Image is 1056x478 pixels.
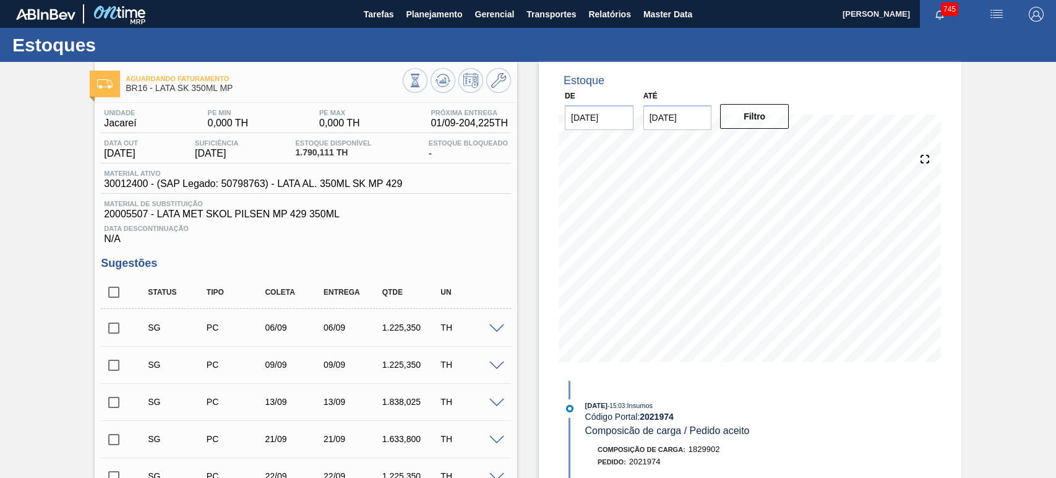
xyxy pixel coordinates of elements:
[437,288,502,297] div: UN
[565,105,633,130] input: dd/mm/yyyy
[295,139,371,147] span: Estoque Disponível
[526,7,576,22] span: Transportes
[204,288,268,297] div: Tipo
[126,75,403,82] span: Aguardando Faturamento
[145,360,209,370] div: Sugestão Criada
[403,68,427,93] button: Visão Geral dos Estoques
[426,139,511,159] div: -
[689,445,720,454] span: 1829902
[364,7,394,22] span: Tarefas
[598,458,626,466] span: Pedido :
[104,225,508,232] span: Data Descontinuação
[145,434,209,444] div: Sugestão Criada
[379,360,444,370] div: 1.225,350
[629,457,661,466] span: 2021974
[320,323,385,332] div: 06/09/2025
[104,200,508,207] span: Material de Substituição
[208,118,249,129] span: 0,000 TH
[104,139,138,147] span: Data out
[565,92,575,100] label: De
[379,397,444,407] div: 1.838,025
[195,139,238,147] span: Suficiência
[204,434,268,444] div: Pedido de Compra
[145,288,209,297] div: Status
[104,170,402,177] span: Material ativo
[16,9,75,20] img: TNhmsLtSVTkK8tSr43FrP2fwEKptu5GPRR3wAAAABJRU5ErkJggg==
[320,397,385,407] div: 13/09/2025
[437,397,502,407] div: TH
[101,220,511,245] div: N/A
[104,109,136,116] span: Unidade
[104,148,138,159] span: [DATE]
[262,434,326,444] div: 21/09/2025
[406,7,462,22] span: Planejamento
[208,109,249,116] span: PE MIN
[429,139,508,147] span: Estoque Bloqueado
[437,360,502,370] div: TH
[437,323,502,332] div: TH
[640,412,674,422] strong: 2021974
[379,434,444,444] div: 1.633,800
[437,434,502,444] div: TH
[588,7,630,22] span: Relatórios
[320,434,385,444] div: 21/09/2025
[295,148,371,157] span: 1.790,111 TH
[195,148,238,159] span: [DATE]
[145,397,209,407] div: Sugestão Criada
[319,118,360,129] span: 0,000 TH
[720,104,789,129] button: Filtro
[379,288,444,297] div: Qtde
[643,92,658,100] label: Até
[101,257,511,270] h3: Sugestões
[104,209,508,220] span: 20005507 - LATA MET SKOL PILSEN MP 429 350ML
[262,397,326,407] div: 13/09/2025
[1029,7,1044,22] img: Logout
[204,397,268,407] div: Pedido de Compra
[585,425,750,436] span: Composicão de carga / Pedido aceito
[431,109,508,116] span: Próxima Entrega
[319,109,360,116] span: PE MAX
[625,402,653,409] span: : Insumos
[126,84,403,93] span: BR16 - LATA SK 350ML MP
[566,405,573,412] img: atual
[12,38,232,52] h1: Estoques
[262,323,326,332] div: 06/09/2025
[486,68,511,93] button: Ir ao Master Data / Geral
[204,360,268,370] div: Pedido de Compra
[585,412,879,422] div: Código Portal:
[643,105,712,130] input: dd/mm/yyyy
[585,402,607,409] span: [DATE]
[262,360,326,370] div: 09/09/2025
[431,118,508,129] span: 01/09 - 204,225 TH
[920,6,959,23] button: Notificações
[104,118,136,129] span: Jacareí
[607,402,625,409] span: - 15:03
[97,79,113,89] img: Ícone
[989,7,1004,22] img: userActions
[941,2,958,16] span: 745
[204,323,268,332] div: Pedido de Compra
[262,288,326,297] div: Coleta
[475,7,515,22] span: Gerencial
[320,360,385,370] div: 09/09/2025
[431,68,455,93] button: Atualizar Gráfico
[104,178,402,189] span: 30012400 - (SAP Legado: 50798763) - LATA AL. 350ML SK MP 429
[598,446,685,453] span: Composição de Carga :
[145,323,209,332] div: Sugestão Criada
[458,68,483,93] button: Programar Estoque
[379,323,444,332] div: 1.225,350
[320,288,385,297] div: Entrega
[564,74,604,87] div: Estoque
[643,7,692,22] span: Master Data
